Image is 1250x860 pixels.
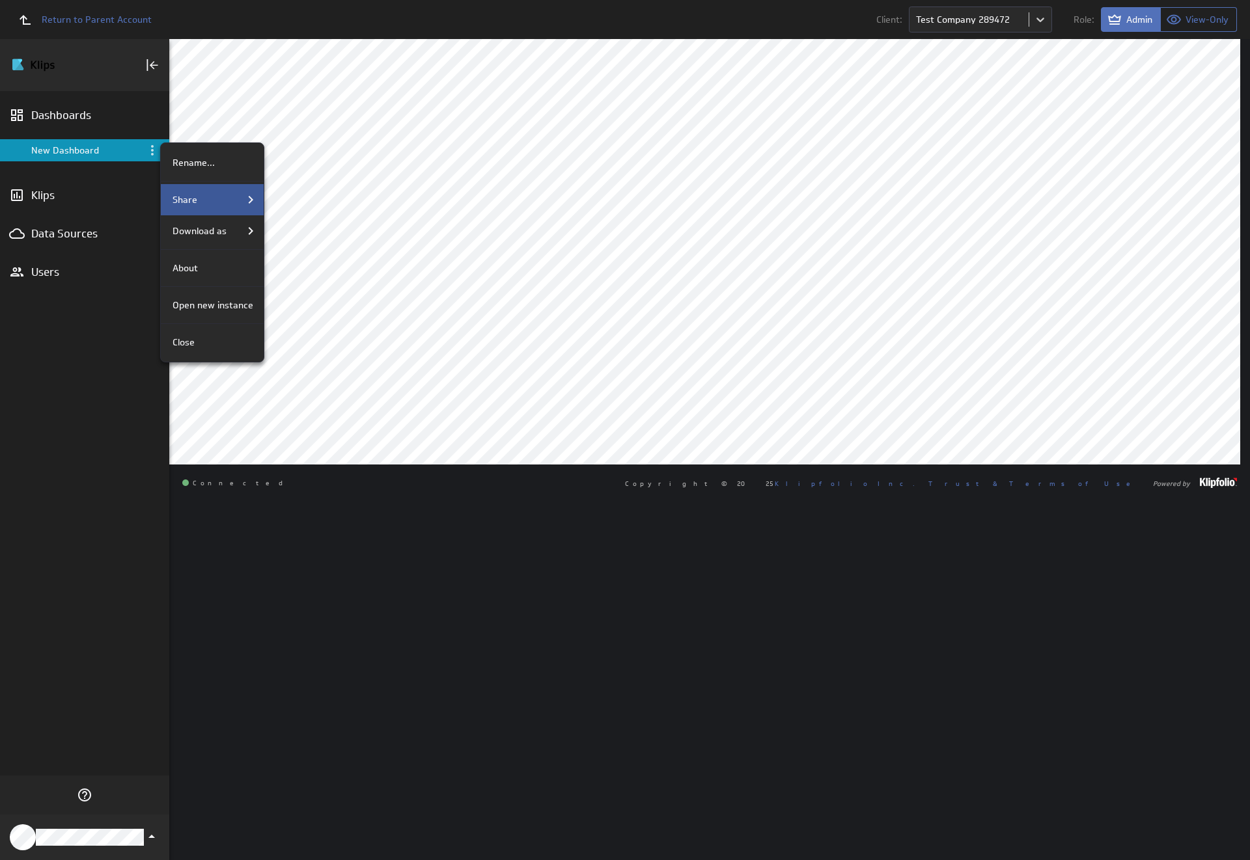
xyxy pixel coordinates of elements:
p: About [173,262,198,275]
div: About [161,252,264,284]
div: Share [161,184,264,215]
div: Close [161,327,264,358]
p: Rename... [173,156,215,170]
p: Share [173,193,197,207]
p: Close [173,336,195,349]
p: Download as [173,224,227,238]
div: Rename... [161,147,264,178]
div: Download as [161,215,264,247]
p: Open new instance [173,299,253,312]
div: Open new instance [161,289,264,321]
